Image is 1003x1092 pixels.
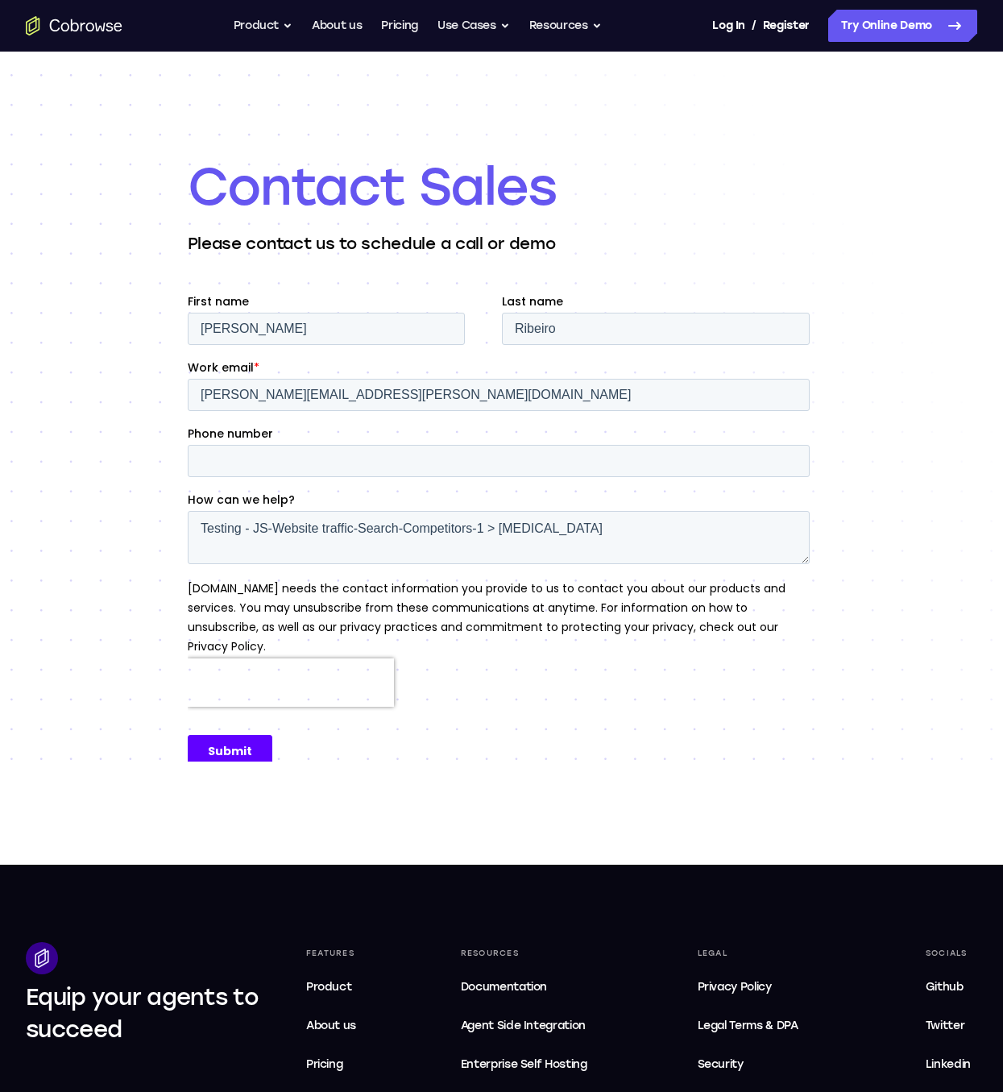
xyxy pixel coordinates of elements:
[454,1010,613,1042] a: Agent Side Integration
[926,1057,971,1071] span: Linkedin
[691,1010,841,1042] a: Legal Terms & DPA
[300,942,376,965] div: Features
[437,10,510,42] button: Use Cases
[919,1010,977,1042] a: Twitter
[454,942,613,965] div: Resources
[698,980,772,994] span: Privacy Policy
[26,16,122,35] a: Go to the home page
[26,983,259,1043] span: Equip your agents to succeed
[752,16,756,35] span: /
[691,1048,841,1081] a: Security
[300,1048,376,1081] a: Pricing
[763,10,810,42] a: Register
[306,1057,343,1071] span: Pricing
[926,980,964,994] span: Github
[919,942,977,965] div: Socials
[306,980,352,994] span: Product
[461,1055,607,1074] span: Enterprise Self Hosting
[461,980,547,994] span: Documentation
[188,155,816,219] h1: Contact Sales
[529,10,602,42] button: Resources
[312,10,362,42] a: About us
[461,1016,607,1036] span: Agent Side Integration
[188,232,816,255] p: Please contact us to schedule a call or demo
[698,1057,744,1071] span: Security
[188,293,816,762] iframe: Form 0
[828,10,977,42] a: Try Online Demo
[454,971,613,1003] a: Documentation
[300,971,376,1003] a: Product
[698,1019,798,1032] span: Legal Terms & DPA
[381,10,418,42] a: Pricing
[454,1048,613,1081] a: Enterprise Self Hosting
[300,1010,376,1042] a: About us
[691,971,841,1003] a: Privacy Policy
[919,1048,977,1081] a: Linkedin
[926,1019,965,1032] span: Twitter
[691,942,841,965] div: Legal
[306,1019,356,1032] span: About us
[712,10,744,42] a: Log In
[919,971,977,1003] a: Github
[234,10,293,42] button: Product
